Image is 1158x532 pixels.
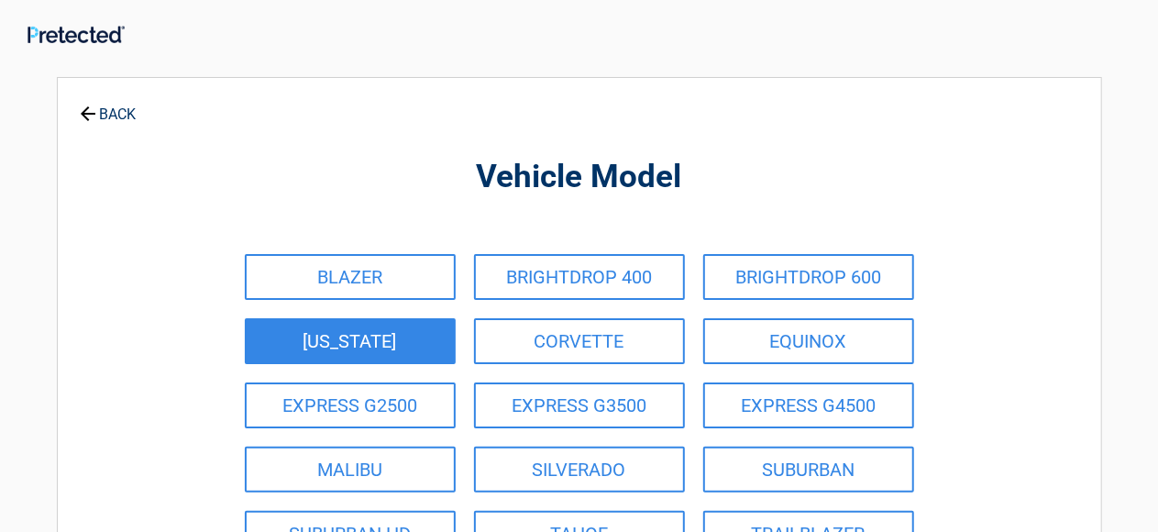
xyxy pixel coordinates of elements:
[245,447,456,493] a: MALIBU
[76,90,140,122] a: BACK
[245,254,456,300] a: BLAZER
[474,318,685,364] a: CORVETTE
[703,447,914,493] a: SUBURBAN
[245,382,456,428] a: EXPRESS G2500
[474,447,685,493] a: SILVERADO
[28,26,125,43] img: Main Logo
[245,318,456,364] a: [US_STATE]
[159,156,1000,199] h2: Vehicle Model
[703,382,914,428] a: EXPRESS G4500
[474,382,685,428] a: EXPRESS G3500
[703,254,914,300] a: BRIGHTDROP 600
[703,318,914,364] a: EQUINOX
[474,254,685,300] a: BRIGHTDROP 400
